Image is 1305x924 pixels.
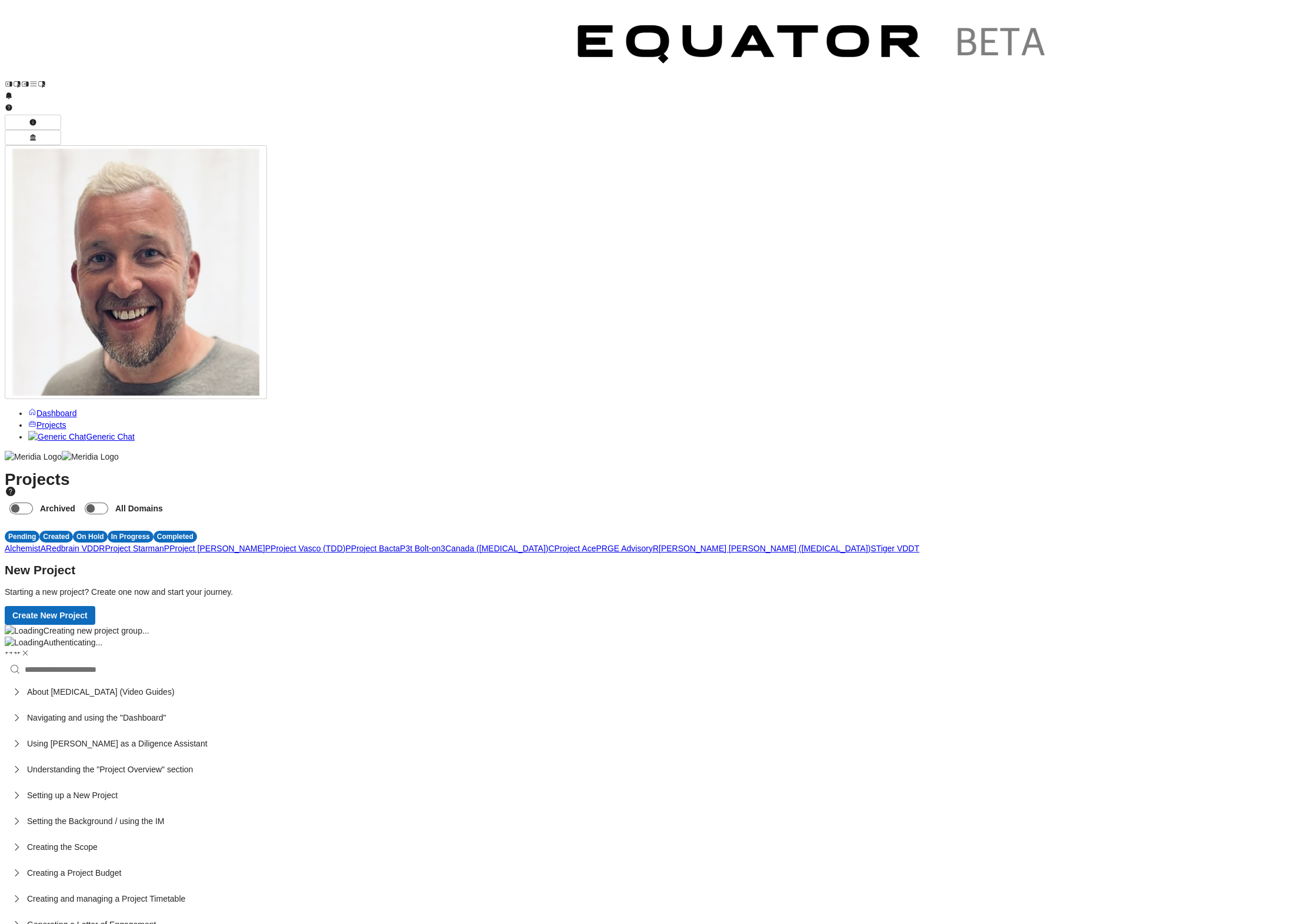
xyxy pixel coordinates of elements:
[5,679,1300,705] button: About [MEDICAL_DATA] (Video Guides)
[345,544,351,553] span: P
[153,531,197,543] div: Completed
[28,409,77,418] a: Dashboard
[558,5,1069,88] img: Customer Logo
[602,544,659,553] a: RGE AdvisoryR
[44,638,102,647] span: Authenticating...
[38,498,80,519] label: Archived
[596,544,601,553] span: P
[5,705,1300,731] button: Navigating and using the "Dashboard"
[108,531,153,543] div: In Progress
[5,834,1300,860] button: Creating the Scope
[36,420,66,430] span: Projects
[5,474,1300,519] h1: Projects
[5,782,1300,808] button: Setting up a New Project
[445,544,554,553] a: Canada ([MEDICAL_DATA])C
[105,544,169,553] a: Project StarmanP
[39,531,73,543] div: Created
[113,498,168,519] label: All Domains
[169,544,271,553] a: Project [PERSON_NAME]P
[5,544,46,553] a: AlchemistA
[41,544,46,553] span: A
[876,544,919,553] a: Tiger VDDT
[5,451,62,463] img: Meridia Logo
[28,432,135,441] a: Generic ChatGeneric Chat
[555,544,602,553] a: Project AceP
[73,531,108,543] div: On Hold
[12,149,259,396] img: Profile Icon
[653,544,659,553] span: R
[548,544,554,553] span: C
[400,544,405,553] span: P
[28,431,86,443] img: Generic Chat
[659,544,876,553] a: [PERSON_NAME] [PERSON_NAME] ([MEDICAL_DATA])S
[351,544,406,553] a: Project BactaP
[46,544,105,553] a: Redbrain VDDR
[5,808,1300,834] button: Setting the Background / using the IM
[271,544,351,553] a: Project Vasco (TDD)P
[870,544,876,553] span: S
[440,544,445,553] span: 3
[62,451,119,463] img: Meridia Logo
[5,637,44,648] img: Loading
[405,544,445,553] a: 3t Bolt-on3
[46,5,558,88] img: Customer Logo
[5,756,1300,782] button: Understanding the "Project Overview" section
[36,409,77,418] span: Dashboard
[5,564,1300,576] h2: New Project
[99,544,105,553] span: R
[5,586,1300,598] p: Starting a new project? Create one now and start your journey.
[44,626,149,635] span: Creating new project group...
[265,544,271,553] span: P
[5,886,1300,912] button: Creating and managing a Project Timetable
[5,860,1300,886] button: Creating a Project Budget
[86,432,134,441] span: Generic Chat
[5,531,39,543] div: Pending
[5,625,44,637] img: Loading
[5,731,1300,756] button: Using [PERSON_NAME] as a Diligence Assistant
[5,606,95,625] button: Create New Project
[164,544,169,553] span: P
[914,544,920,553] span: T
[28,420,66,430] a: Projects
